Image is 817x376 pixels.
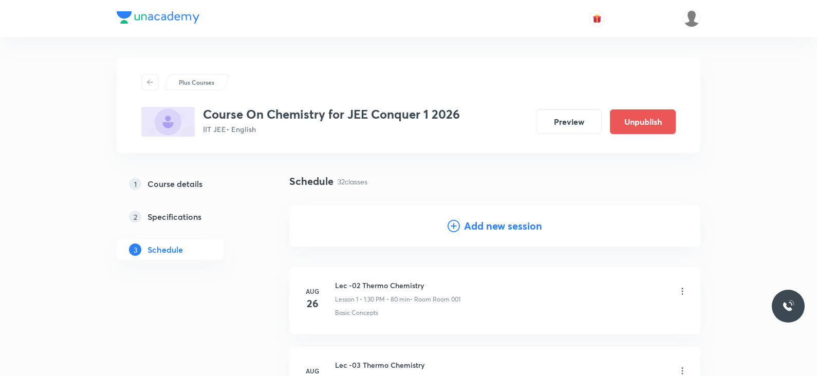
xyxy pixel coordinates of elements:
[410,295,460,304] p: • Room Room 001
[335,308,378,317] p: Basic Concepts
[117,11,199,26] a: Company Logo
[147,178,202,190] h5: Course details
[302,287,323,296] h6: Aug
[536,109,602,134] button: Preview
[117,174,256,194] a: 1Course details
[147,211,201,223] h5: Specifications
[683,10,700,27] img: Saniya Tarannum
[141,107,195,137] img: 74F6A17E-99C8-4237-9553-675A7A67341E_plus.png
[335,280,460,291] h6: Lec -02 Thermo Chemistry
[589,10,605,27] button: avatar
[782,300,794,312] img: ttu
[338,176,367,187] p: 32 classes
[610,109,676,134] button: Unpublish
[129,211,141,223] p: 2
[289,174,333,189] h4: Schedule
[592,14,602,23] img: avatar
[659,205,700,247] img: Add
[302,296,323,311] h4: 26
[335,360,461,370] h6: Lec -03 Thermo Chemistry
[464,218,542,234] h4: Add new session
[203,124,460,135] p: IIT JEE • English
[335,295,410,304] p: Lesson 1 • 1:30 PM • 80 min
[117,206,256,227] a: 2Specifications
[179,78,214,87] p: Plus Courses
[129,178,141,190] p: 1
[129,243,141,256] p: 3
[147,243,183,256] h5: Schedule
[117,11,199,24] img: Company Logo
[302,366,323,375] h6: Aug
[203,107,460,122] h3: Course On Chemistry for JEE Conquer 1 2026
